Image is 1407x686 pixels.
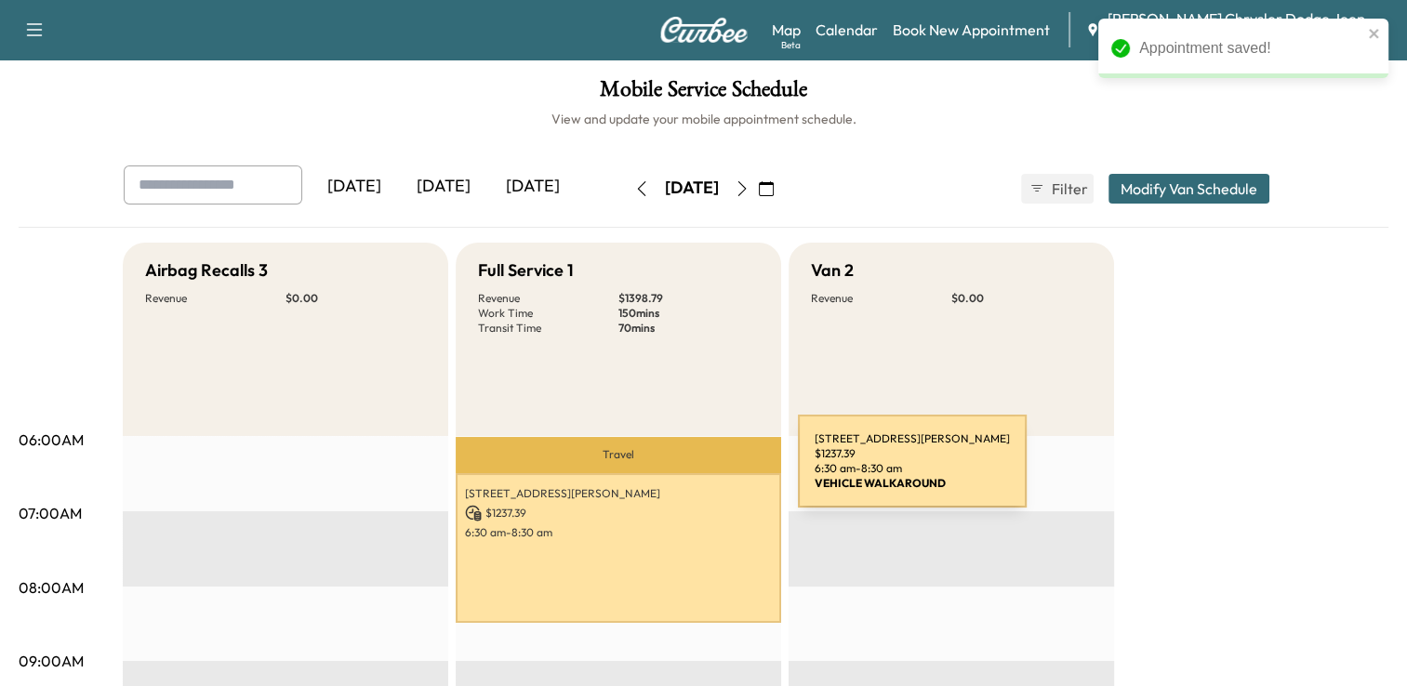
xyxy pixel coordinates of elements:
p: Travel [456,437,781,473]
a: Calendar [816,19,878,41]
h5: Full Service 1 [478,257,574,284]
p: 06:00AM [19,429,84,451]
p: Transit Time [478,321,618,336]
span: [PERSON_NAME] Chrysler Dodge Jeep RAM of [GEOGRAPHIC_DATA] [1108,7,1392,52]
div: Beta [781,38,801,52]
h5: Van 2 [811,257,854,284]
span: Filter [1052,178,1085,200]
h1: Mobile Service Schedule [19,78,1388,110]
h5: Airbag Recalls 3 [145,257,268,284]
p: [STREET_ADDRESS][PERSON_NAME] [465,486,772,501]
p: Revenue [145,291,285,306]
p: $ 0.00 [285,291,426,306]
button: Filter [1021,174,1094,204]
p: 6:30 am - 8:30 am [465,525,772,540]
h6: View and update your mobile appointment schedule. [19,110,1388,128]
button: Modify Van Schedule [1108,174,1269,204]
p: $ 1237.39 [465,505,772,521]
div: Appointment saved! [1139,37,1362,59]
p: $ 1398.79 [618,291,759,306]
p: 70 mins [618,321,759,336]
p: $ 0.00 [951,291,1092,306]
p: 150 mins [618,306,759,321]
p: 07:00AM [19,502,82,524]
p: Work Time [478,306,618,321]
div: [DATE] [488,165,577,208]
div: [DATE] [310,165,399,208]
div: [DATE] [399,165,488,208]
img: Curbee Logo [659,17,749,43]
p: 09:00AM [19,650,84,672]
a: MapBeta [772,19,801,41]
button: close [1368,26,1381,41]
p: 08:00AM [19,576,84,599]
p: Revenue [478,291,618,306]
p: Revenue [811,291,951,306]
a: Book New Appointment [893,19,1050,41]
div: [DATE] [665,177,719,200]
